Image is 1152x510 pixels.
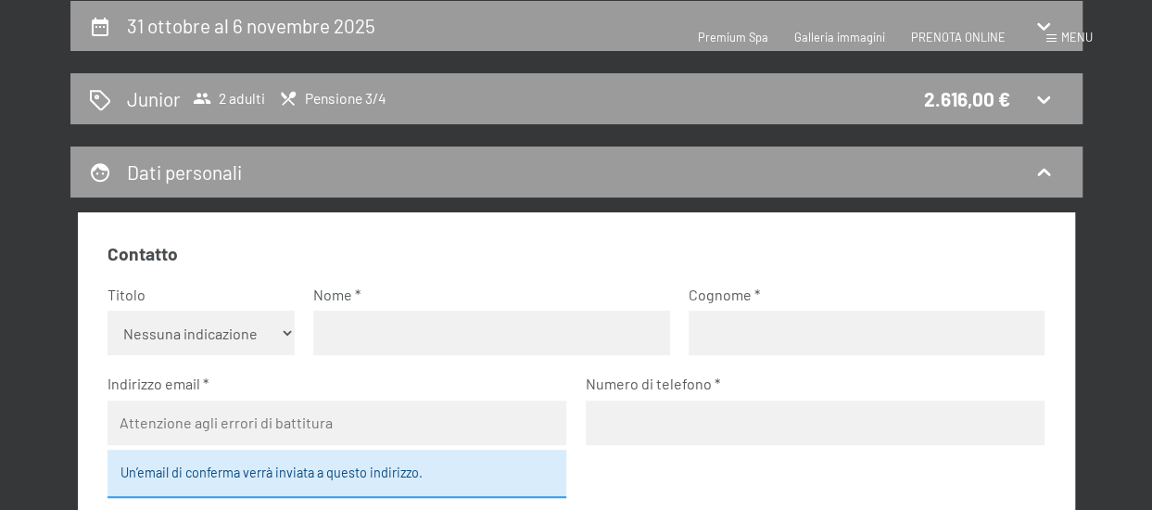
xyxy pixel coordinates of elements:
[689,285,1030,305] label: Cognome
[127,160,242,184] h2: Dati personali
[923,85,1009,112] div: 2.616,00 €
[279,89,386,108] span: Pensione 3/4
[1061,30,1093,45] span: Menu
[193,89,265,108] span: 2 adulti
[313,285,654,305] label: Nome
[586,374,1031,394] label: Numero di telefono
[127,14,375,37] h2: 31 ottobre al 6 novembre 2025
[108,242,178,267] legend: Contatto
[127,85,181,112] h2: Junior
[108,401,567,445] input: Attenzione agli errori di battitura
[108,374,552,394] label: Indirizzo email
[911,30,1006,45] a: PRENOTA ONLINE
[108,285,280,305] label: Titolo
[794,30,885,45] a: Galleria immagini
[108,450,567,498] div: Un’email di conferma verrà inviata a questo indirizzo.
[698,30,768,45] a: Premium Spa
